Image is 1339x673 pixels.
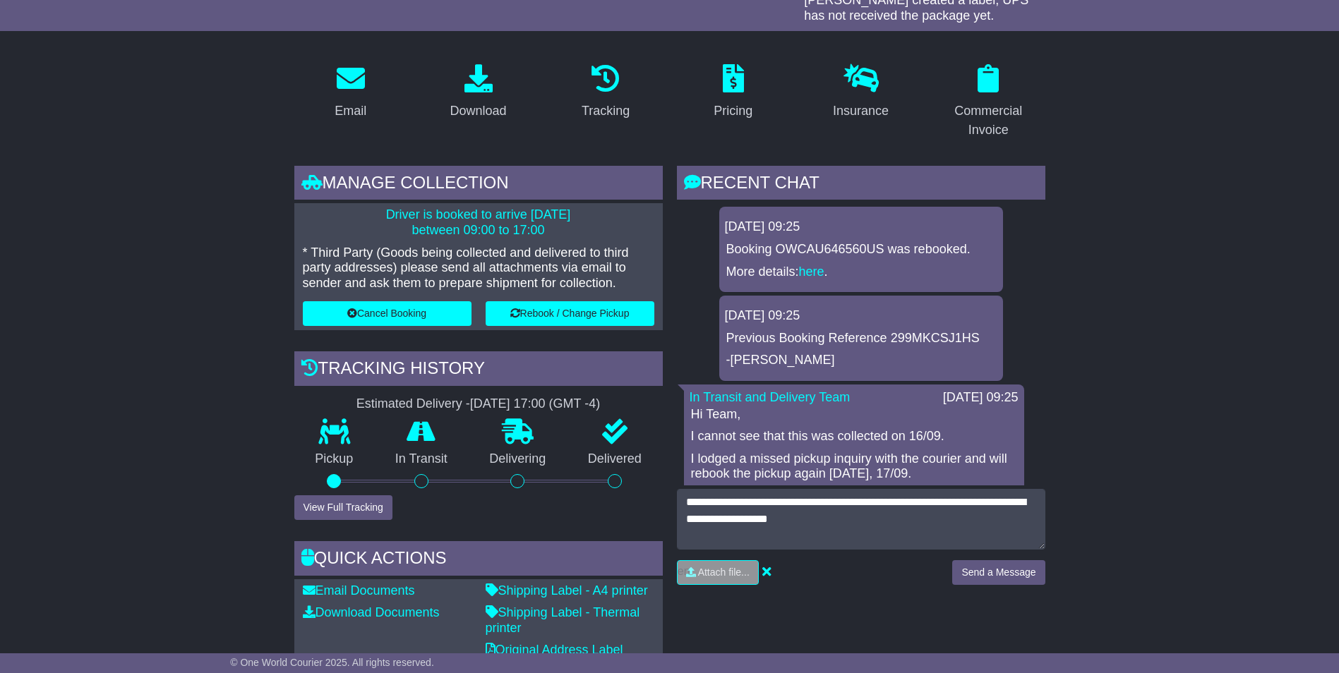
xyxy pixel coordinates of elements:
[486,583,648,598] a: Shipping Label - A4 printer
[691,407,1017,423] p: Hi Team,
[303,583,415,598] a: Email Documents
[486,643,623,657] a: Original Address Label
[714,102,752,121] div: Pricing
[833,102,889,121] div: Insurance
[294,396,663,412] div: Estimated Delivery -
[303,605,440,619] a: Download Documents
[294,166,663,204] div: Manage collection
[486,301,654,326] button: Rebook / Change Pickup
[941,102,1036,140] div: Commercial Invoice
[230,657,434,668] span: © One World Courier 2025. All rights reserved.
[952,560,1045,585] button: Send a Message
[470,396,600,412] div: [DATE] 17:00 (GMT -4)
[726,242,996,257] p: Booking OWCAU646560US was rebooked.
[325,59,376,126] a: Email
[374,451,469,467] p: In Transit
[725,308,997,324] div: [DATE] 09:25
[943,390,1019,406] div: [DATE] 09:25
[303,301,472,326] button: Cancel Booking
[726,353,996,368] p: -[PERSON_NAME]
[725,219,997,235] div: [DATE] 09:25
[294,451,375,467] p: Pickup
[469,451,568,467] p: Delivering
[677,166,1045,204] div: RECENT CHAT
[582,102,630,121] div: Tracking
[294,351,663,389] div: Tracking history
[726,331,996,346] p: Previous Booking Reference 299MKCSJ1HS
[486,605,640,635] a: Shipping Label - Thermal printer
[691,429,1017,444] p: I cannot see that this was collected on 16/09.
[799,265,824,279] a: here
[690,390,851,404] a: In Transit and Delivery Team
[726,265,996,280] p: More details: .
[303,245,654,291] p: * Third Party (Goods being collected and delivered to third party addresses) please send all atta...
[824,59,898,126] a: Insurance
[691,451,1017,482] p: I lodged a missed pickup inquiry with the courier and will rebook the pickup again [DATE], 17/09.
[572,59,639,126] a: Tracking
[932,59,1045,145] a: Commercial Invoice
[450,102,506,121] div: Download
[440,59,515,126] a: Download
[294,541,663,579] div: Quick Actions
[567,451,663,467] p: Delivered
[704,59,762,126] a: Pricing
[294,495,392,520] button: View Full Tracking
[303,207,654,238] p: Driver is booked to arrive [DATE] between 09:00 to 17:00
[335,102,366,121] div: Email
